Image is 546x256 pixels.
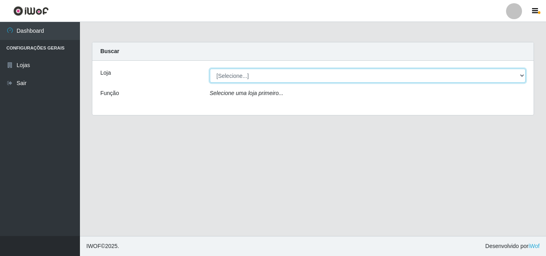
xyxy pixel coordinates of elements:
[100,48,119,54] strong: Buscar
[100,89,119,97] label: Função
[100,69,111,77] label: Loja
[86,242,119,250] span: © 2025 .
[86,243,101,249] span: IWOF
[485,242,540,250] span: Desenvolvido por
[528,243,540,249] a: iWof
[210,90,283,96] i: Selecione uma loja primeiro...
[13,6,49,16] img: CoreUI Logo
